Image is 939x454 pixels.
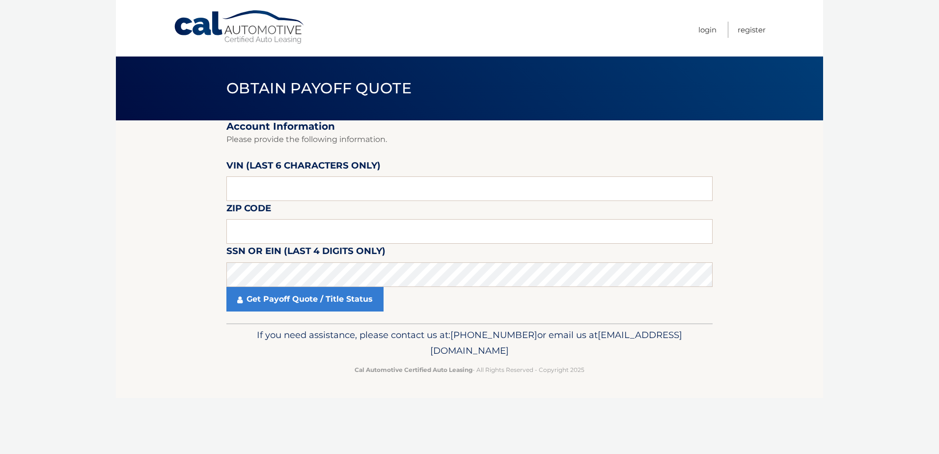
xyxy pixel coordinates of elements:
p: - All Rights Reserved - Copyright 2025 [233,365,706,375]
label: Zip Code [226,201,271,219]
p: Please provide the following information. [226,133,713,146]
a: Login [698,22,717,38]
h2: Account Information [226,120,713,133]
label: SSN or EIN (last 4 digits only) [226,244,386,262]
p: If you need assistance, please contact us at: or email us at [233,327,706,359]
a: Cal Automotive [173,10,306,45]
label: VIN (last 6 characters only) [226,158,381,176]
span: [PHONE_NUMBER] [450,329,537,340]
a: Get Payoff Quote / Title Status [226,287,384,312]
a: Register [738,22,766,38]
strong: Cal Automotive Certified Auto Leasing [355,366,472,373]
span: Obtain Payoff Quote [226,79,412,97]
